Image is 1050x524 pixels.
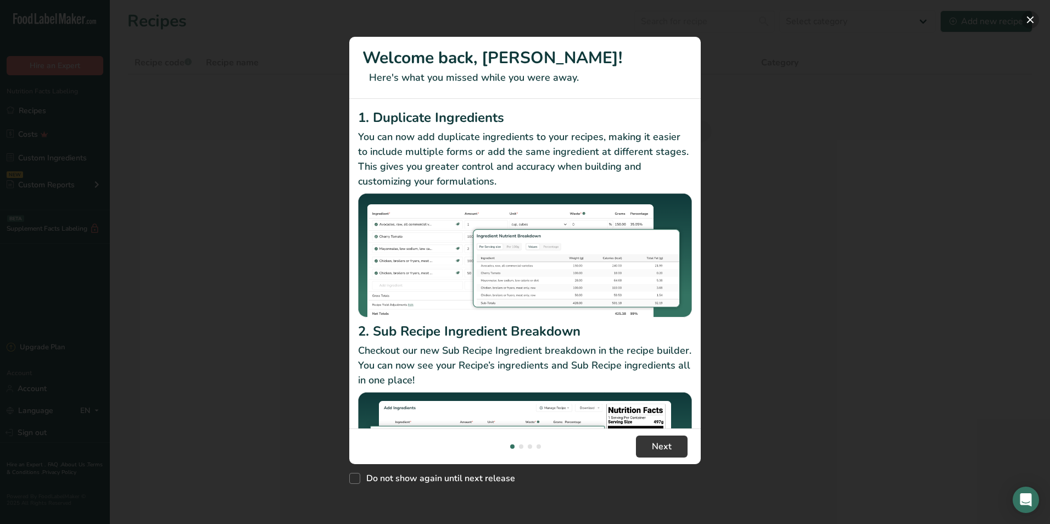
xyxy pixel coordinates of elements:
[358,130,692,189] p: You can now add duplicate ingredients to your recipes, making it easier to include multiple forms...
[358,108,692,127] h2: 1. Duplicate Ingredients
[358,343,692,388] p: Checkout our new Sub Recipe Ingredient breakdown in the recipe builder. You can now see your Reci...
[652,440,672,453] span: Next
[362,46,688,70] h1: Welcome back, [PERSON_NAME]!
[362,70,688,85] p: Here's what you missed while you were away.
[358,321,692,341] h2: 2. Sub Recipe Ingredient Breakdown
[358,193,692,318] img: Duplicate Ingredients
[1013,487,1039,513] div: Open Intercom Messenger
[358,392,692,517] img: Sub Recipe Ingredient Breakdown
[360,473,515,484] span: Do not show again until next release
[636,436,688,458] button: Next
